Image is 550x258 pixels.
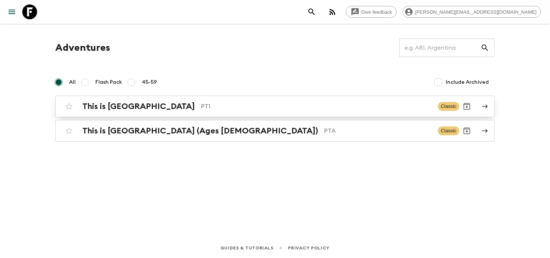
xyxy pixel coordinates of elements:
div: [PERSON_NAME][EMAIL_ADDRESS][DOMAIN_NAME] [403,6,541,18]
h2: This is [GEOGRAPHIC_DATA] [82,102,195,111]
button: Archive [459,99,474,114]
span: 45-59 [142,79,157,86]
p: PT1 [201,102,432,111]
span: Flash Pack [95,79,122,86]
button: menu [4,4,19,19]
span: Classic [438,102,459,111]
a: Privacy Policy [288,244,330,252]
button: Archive [459,123,474,138]
a: Guides & Tutorials [220,244,274,252]
button: search adventures [304,4,319,19]
h2: This is [GEOGRAPHIC_DATA] (Ages [DEMOGRAPHIC_DATA]) [82,126,318,136]
h1: Adventures [55,40,110,55]
p: PTA [324,126,432,135]
span: Include Archived [446,79,489,86]
a: This is [GEOGRAPHIC_DATA] (Ages [DEMOGRAPHIC_DATA])PTAClassicArchive [55,120,495,142]
span: [PERSON_NAME][EMAIL_ADDRESS][DOMAIN_NAME] [411,9,541,15]
input: e.g. AR1, Argentina [399,37,481,58]
span: All [69,79,76,86]
span: Give feedback [357,9,396,15]
a: Give feedback [346,6,397,18]
span: Classic [438,126,459,135]
a: This is [GEOGRAPHIC_DATA]PT1ClassicArchive [55,96,495,117]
